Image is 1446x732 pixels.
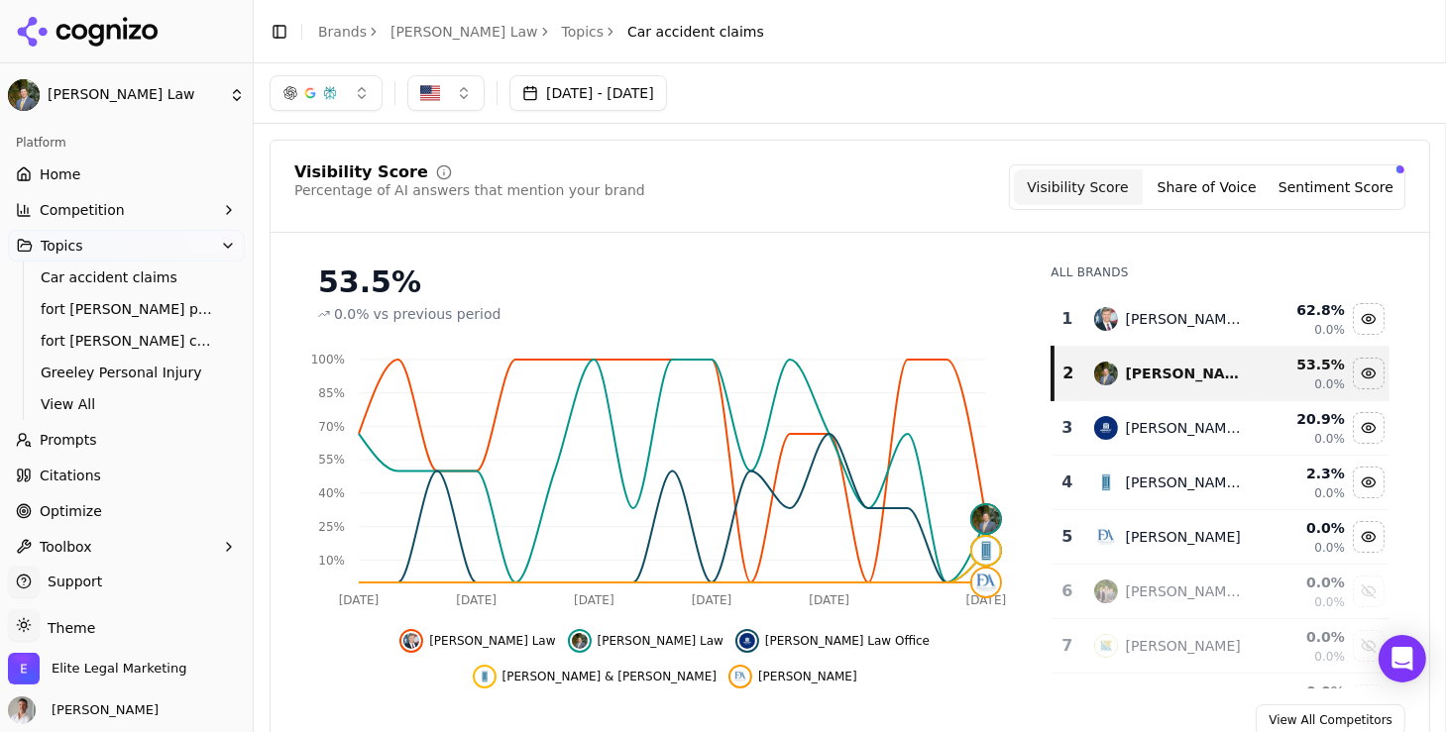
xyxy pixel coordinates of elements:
span: 0.0% [1314,431,1345,447]
button: Toolbox [8,531,245,563]
tspan: [DATE] [574,594,614,608]
span: fort [PERSON_NAME] personal injury [41,299,213,319]
img: bachus & schanker [477,669,493,684]
a: Citations [8,460,245,491]
span: [PERSON_NAME] & [PERSON_NAME] [502,669,717,684]
div: Open Intercom Messenger [1379,635,1426,682]
img: US [420,83,440,103]
span: fort [PERSON_NAME] car accident [41,331,213,351]
img: cannon law [572,633,588,649]
div: Platform [8,127,245,158]
div: 7 [1060,634,1073,658]
span: 0.0% [1314,376,1345,392]
button: Hide bachus & schanker data [1353,467,1385,498]
tr: 4bachus & schanker[PERSON_NAME] & [PERSON_NAME]2.3%0.0%Hide bachus & schanker data [1053,456,1390,510]
span: View All [41,394,213,414]
tspan: 25% [318,520,345,534]
span: Car accident claims [41,267,213,287]
span: vs previous period [374,304,501,324]
tspan: [DATE] [809,594,849,608]
button: Hide cannon law data [568,629,723,653]
img: frank dazar [972,569,1000,596]
tspan: 70% [318,420,345,434]
div: 5 [1060,525,1073,549]
span: Prompts [40,430,97,450]
button: Hide dan caplis law data [399,629,555,653]
span: Elite Legal Marketing [52,660,186,678]
img: Elite Legal Marketing [8,653,40,684]
div: 0.0 % [1260,627,1345,647]
img: cannon law [972,505,1000,533]
div: [PERSON_NAME] & [PERSON_NAME] [1126,472,1245,492]
a: Car accident claims [33,263,221,291]
span: 0.0% [334,304,370,324]
img: hoggatt law office [739,633,755,649]
div: 2.3 % [1260,464,1345,483]
button: Topics [8,230,245,261]
div: 6 [1060,579,1073,603]
tspan: 40% [318,486,345,500]
button: Competition [8,194,245,226]
tspan: [DATE] [692,594,732,608]
a: Topics [562,22,605,42]
span: 0.0% [1314,540,1345,556]
span: Home [40,164,80,184]
span: [PERSON_NAME] Law [598,633,723,649]
button: Show metier trial lawyers data [1353,684,1385,716]
span: 0.0% [1314,649,1345,665]
tr: 7lyons gaddis[PERSON_NAME]0.0%0.0%Show lyons gaddis data [1053,619,1390,674]
a: fort [PERSON_NAME] car accident [33,327,221,355]
div: [PERSON_NAME] Law Office [1126,418,1245,438]
button: Hide hoggatt law office data [1353,412,1385,444]
a: Prompts [8,424,245,456]
img: lyons gaddis [1094,634,1118,658]
span: [PERSON_NAME] Law Office [765,633,930,649]
div: 0.0 % [1260,681,1345,701]
img: frank dazar [732,669,748,684]
tspan: 10% [318,554,345,568]
div: 1 [1060,307,1073,331]
span: Topics [41,236,83,256]
button: Sentiment Score [1272,169,1400,205]
img: dan caplis law [1094,307,1118,331]
div: Visibility Score [294,164,428,180]
tspan: [DATE] [339,594,380,608]
button: [DATE] - [DATE] [509,75,667,111]
span: [PERSON_NAME] [758,669,857,684]
tspan: 85% [318,386,345,400]
span: [PERSON_NAME] Law [429,633,555,649]
button: Show lyons gaddis data [1353,630,1385,662]
span: Optimize [40,501,102,521]
div: Percentage of AI answers that mention your brand [294,180,645,200]
button: Visibility Score [1014,169,1143,205]
a: View All [33,390,221,418]
button: Hide bachus & schanker data [473,665,717,688]
a: Brands [318,24,367,40]
button: Hide frank dazar data [728,665,857,688]
tr: 5frank dazar[PERSON_NAME]0.0%0.0%Hide frank dazar data [1053,510,1390,565]
img: bachus & schanker [1094,471,1118,494]
nav: breadcrumb [318,22,764,42]
img: hoggatt law office [1094,416,1118,440]
img: cannon law [1094,362,1118,385]
div: [PERSON_NAME] [1126,527,1241,547]
button: Show hadfield stieben & doutt, llc data [1353,575,1385,607]
span: Competition [40,200,125,220]
tr: 1dan caplis law[PERSON_NAME] Law62.8%0.0%Hide dan caplis law data [1053,292,1390,347]
img: frank dazar [1094,525,1118,549]
a: Optimize [8,495,245,527]
tspan: [DATE] [966,594,1007,608]
img: bachus & schanker [972,537,1000,565]
tr: 6hadfield stieben & doutt, llc[PERSON_NAME] [PERSON_NAME] & [PERSON_NAME], Llc0.0%0.0%Show hadfie... [1053,565,1390,619]
tspan: 100% [311,353,345,366]
span: Citations [40,466,101,485]
div: 4 [1060,471,1073,494]
tr: 2cannon law[PERSON_NAME] Law53.5%0.0%Hide cannon law data [1053,347,1390,401]
a: fort [PERSON_NAME] personal injury [33,295,221,323]
div: 0.0 % [1260,573,1345,592]
div: [PERSON_NAME] Law [1126,309,1245,329]
span: 0.0% [1314,322,1345,338]
div: 0.0 % [1260,518,1345,538]
div: 53.5% [318,264,1011,300]
button: Open user button [8,696,159,724]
